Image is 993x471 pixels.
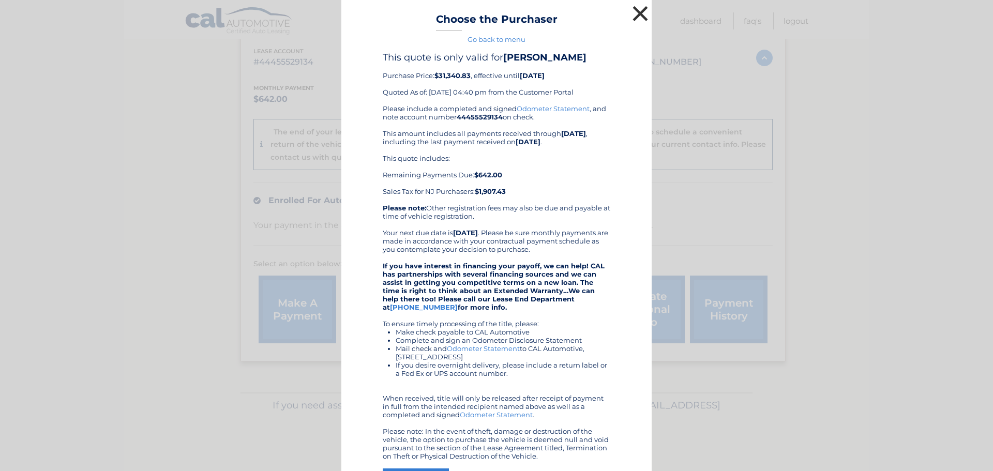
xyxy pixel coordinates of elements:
h3: Choose the Purchaser [436,13,558,31]
b: [DATE] [520,71,545,80]
b: 44455529134 [457,113,503,121]
b: $1,907.43 [475,187,506,195]
b: [DATE] [453,229,478,237]
b: [DATE] [516,138,540,146]
li: If you desire overnight delivery, please include a return label or a Fed Ex or UPS account number. [396,361,610,377]
li: Make check payable to CAL Automotive [396,328,610,336]
div: This quote includes: Remaining Payments Due: Sales Tax for NJ Purchasers: [383,154,610,195]
b: [PERSON_NAME] [503,52,586,63]
a: Odometer Statement [447,344,520,353]
b: [DATE] [561,129,586,138]
a: Odometer Statement [517,104,590,113]
strong: If you have interest in financing your payoff, we can help! CAL has partnerships with several fin... [383,262,605,311]
b: Please note: [383,204,426,212]
a: Go back to menu [468,35,525,43]
a: Odometer Statement [460,411,533,419]
li: Mail check and to CAL Automotive, [STREET_ADDRESS] [396,344,610,361]
a: [PHONE_NUMBER] [390,303,458,311]
div: Please include a completed and signed , and note account number on check. This amount includes al... [383,104,610,460]
b: $31,340.83 [434,71,471,80]
button: × [630,3,651,24]
b: $642.00 [474,171,502,179]
li: Complete and sign an Odometer Disclosure Statement [396,336,610,344]
div: Purchase Price: , effective until Quoted As of: [DATE] 04:40 pm from the Customer Portal [383,52,610,104]
h4: This quote is only valid for [383,52,610,63]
